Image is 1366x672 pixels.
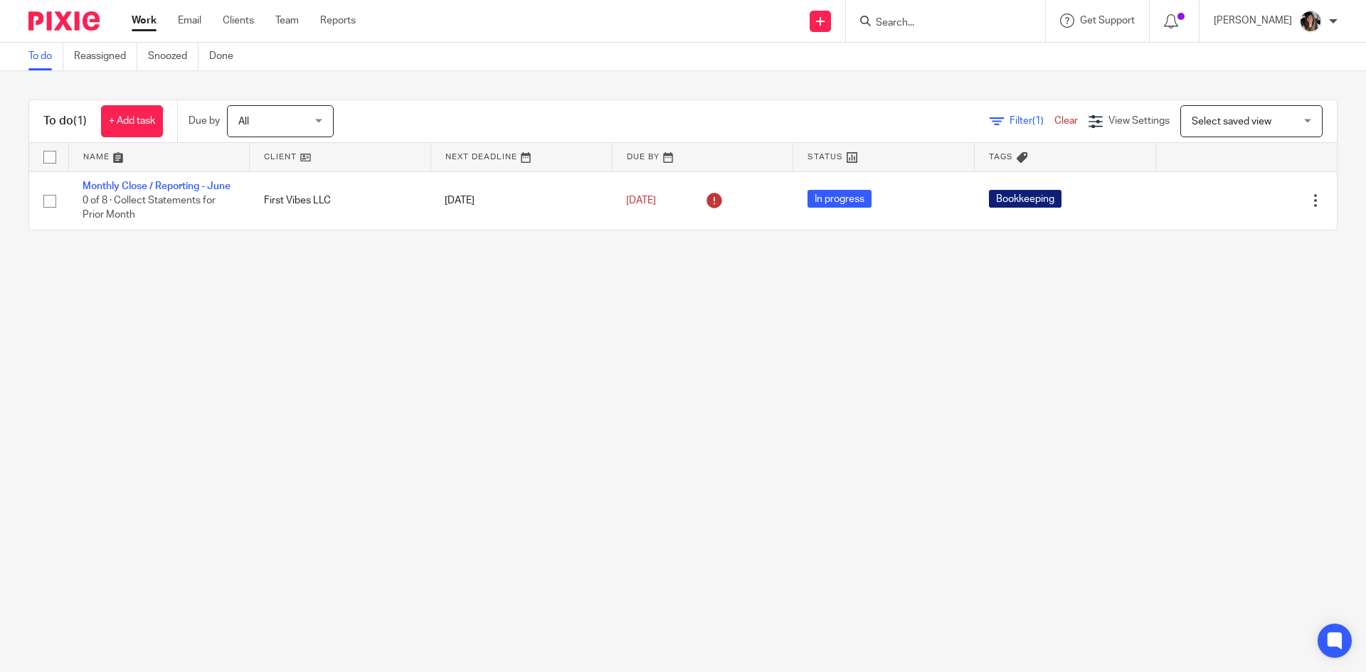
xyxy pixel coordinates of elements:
a: Clear [1054,116,1078,126]
span: 0 of 8 · Collect Statements for Prior Month [83,196,216,220]
span: Get Support [1080,16,1135,26]
span: Tags [989,153,1013,161]
span: All [238,117,249,127]
a: Reassigned [74,43,137,70]
a: To do [28,43,63,70]
span: [DATE] [626,196,656,206]
a: Reports [320,14,356,28]
span: Bookkeeping [989,190,1061,208]
a: Done [209,43,244,70]
span: (1) [73,115,87,127]
td: [DATE] [430,171,612,230]
span: View Settings [1108,116,1170,126]
input: Search [874,17,1002,30]
img: Pixie [28,11,100,31]
a: + Add task [101,105,163,137]
h1: To do [43,114,87,129]
p: Due by [189,114,220,128]
p: [PERSON_NAME] [1214,14,1292,28]
a: Monthly Close / Reporting - June [83,181,231,191]
img: IMG_2906.JPEG [1299,10,1322,33]
span: Filter [1010,116,1054,126]
span: (1) [1032,116,1044,126]
span: In progress [808,190,872,208]
a: Team [275,14,299,28]
a: Clients [223,14,254,28]
span: Select saved view [1192,117,1271,127]
a: Work [132,14,157,28]
a: Snoozed [148,43,198,70]
a: Email [178,14,201,28]
td: First Vibes LLC [250,171,431,230]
